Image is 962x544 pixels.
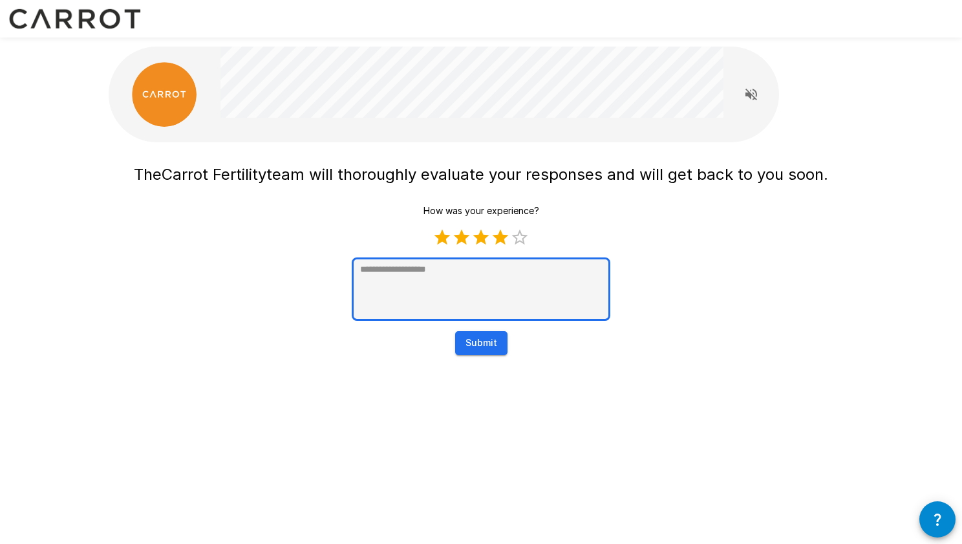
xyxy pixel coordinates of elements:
[266,165,828,184] span: team will thoroughly evaluate your responses and will get back to you soon.
[134,165,162,184] span: The
[132,62,197,127] img: carrot_logo.png
[162,165,266,184] span: Carrot Fertility
[455,331,508,355] button: Submit
[738,82,764,107] button: Read questions aloud
[423,204,539,217] p: How was your experience?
